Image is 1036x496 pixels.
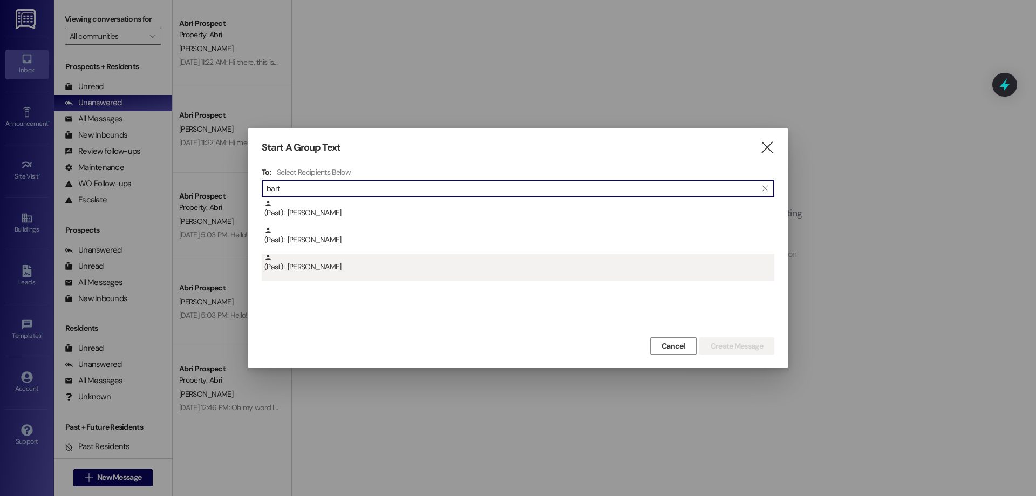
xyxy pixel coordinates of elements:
i:  [760,142,774,153]
button: Cancel [650,337,697,355]
h4: Select Recipients Below [277,167,351,177]
h3: To: [262,167,271,177]
button: Clear text [756,180,774,196]
input: Search for any contact or apartment [267,181,756,196]
div: (Past) : [PERSON_NAME] [264,200,774,219]
div: (Past) : [PERSON_NAME] [264,227,774,246]
div: (Past) : [PERSON_NAME] [262,200,774,227]
button: Create Message [699,337,774,355]
h3: Start A Group Text [262,141,340,154]
span: Create Message [711,341,763,352]
div: (Past) : [PERSON_NAME] [262,254,774,281]
i:  [762,184,768,193]
span: Cancel [662,341,685,352]
div: (Past) : [PERSON_NAME] [264,254,774,273]
div: (Past) : [PERSON_NAME] [262,227,774,254]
